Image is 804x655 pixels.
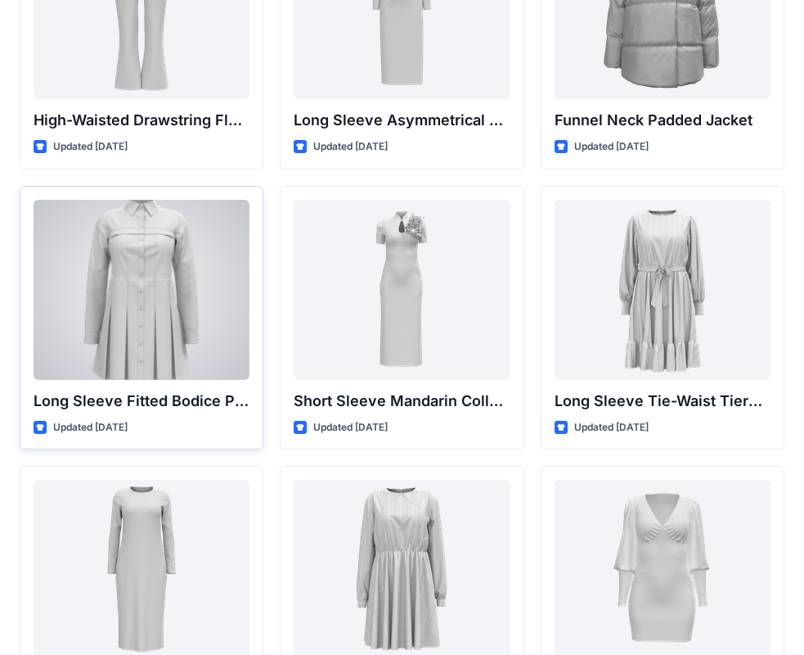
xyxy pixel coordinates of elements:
p: Long Sleeve Fitted Bodice Pleated Mini Shirt Dress [34,390,249,413]
p: Short Sleeve Mandarin Collar Sheath Dress with Floral Appliqué [294,390,510,413]
p: Long Sleeve Tie-Waist Tiered Hem Midi Dress [555,390,770,413]
a: Long Sleeve Tie-Waist Tiered Hem Midi Dress [555,200,770,380]
p: Funnel Neck Padded Jacket [555,109,770,132]
p: Updated [DATE] [313,138,388,156]
p: Updated [DATE] [574,138,649,156]
p: Updated [DATE] [53,419,128,436]
p: Updated [DATE] [53,138,128,156]
p: High-Waisted Drawstring Flare Trousers [34,109,249,132]
p: Updated [DATE] [574,419,649,436]
p: Updated [DATE] [313,419,388,436]
p: Long Sleeve Asymmetrical Wrap Midi Dress [294,109,510,132]
a: Short Sleeve Mandarin Collar Sheath Dress with Floral Appliqué [294,200,510,380]
a: Long Sleeve Fitted Bodice Pleated Mini Shirt Dress [34,200,249,380]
